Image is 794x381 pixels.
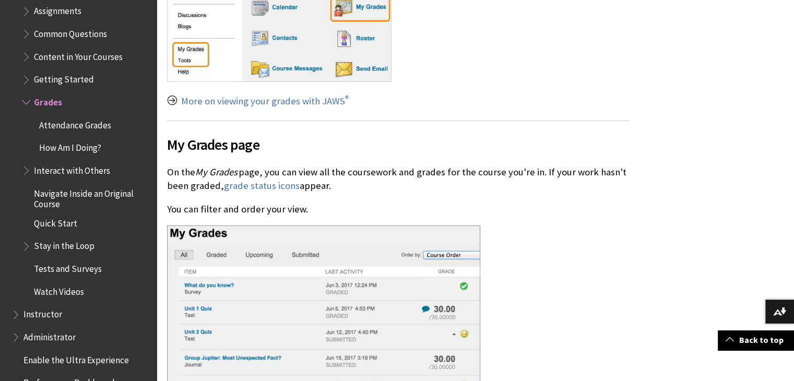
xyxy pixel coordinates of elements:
[34,260,102,274] span: Tests and Surveys
[167,134,629,156] span: My Grades page
[34,3,81,17] span: Assignments
[34,25,107,39] span: Common Questions
[34,162,110,176] span: Interact with Others
[224,180,300,192] a: grade status icons
[195,166,238,178] span: My Grades
[23,306,62,320] span: Instructor
[23,351,129,365] span: Enable the Ultra Experience
[345,93,349,103] sup: ®
[39,116,111,130] span: Attendance Grades
[167,203,629,216] p: You can filter and order your view.
[718,330,794,350] a: Back to top
[34,283,84,297] span: Watch Videos
[39,139,101,153] span: How Am I Doing?
[167,165,629,193] p: On the page, you can view all the coursework and grades for the course you're in. If your work ha...
[34,93,62,108] span: Grades
[181,95,349,108] a: More on viewing your grades with JAWS®
[23,328,76,342] span: Administrator
[34,237,94,252] span: Stay in the Loop
[34,185,149,209] span: Navigate Inside an Original Course
[34,71,94,85] span: Getting Started
[34,48,123,62] span: Content in Your Courses
[34,215,77,229] span: Quick Start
